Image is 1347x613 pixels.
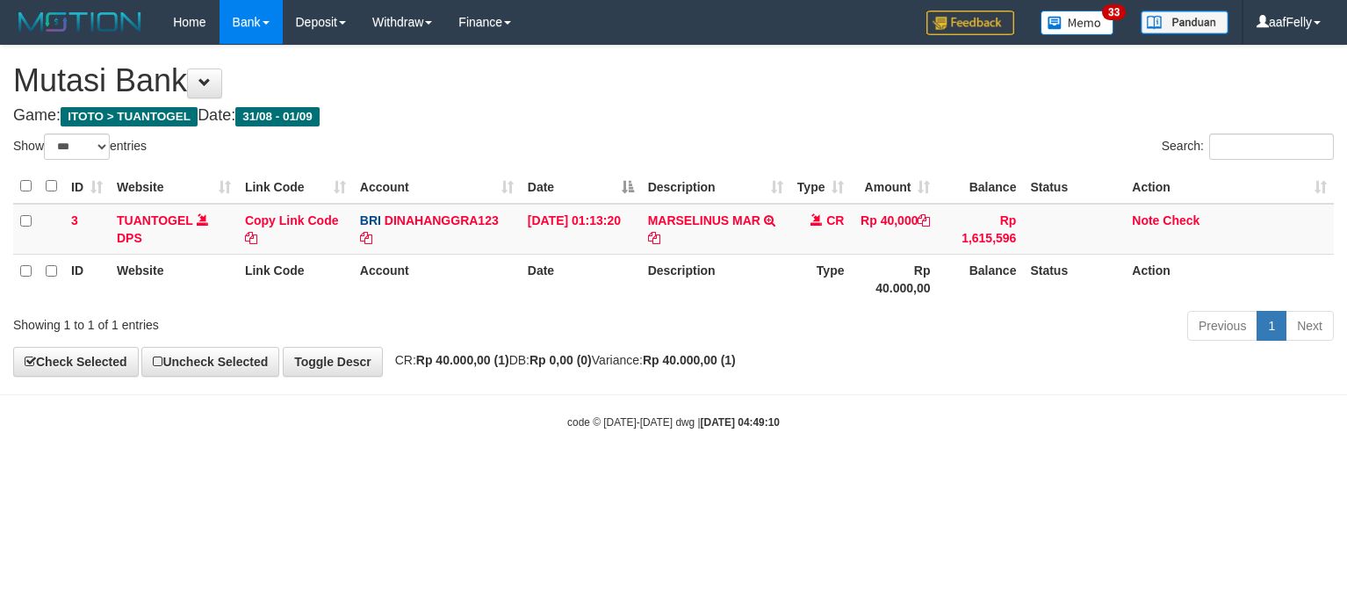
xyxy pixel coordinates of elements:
span: BRI [360,213,381,227]
th: Link Code [238,254,353,304]
input: Search: [1209,133,1334,160]
th: ID: activate to sort column ascending [64,169,110,204]
a: 1 [1257,311,1286,341]
label: Show entries [13,133,147,160]
th: Website: activate to sort column ascending [110,169,238,204]
strong: [DATE] 04:49:10 [701,416,780,429]
th: Account: activate to sort column ascending [353,169,521,204]
th: Type [790,254,852,304]
th: Account [353,254,521,304]
a: Previous [1187,311,1257,341]
span: 33 [1102,4,1126,20]
a: Copy Link Code [245,213,339,245]
td: Rp 40,000 [851,204,937,255]
th: Status [1023,169,1125,204]
a: Toggle Descr [283,347,383,377]
th: Type: activate to sort column ascending [790,169,852,204]
td: [DATE] 01:13:20 [521,204,641,255]
a: TUANTOGEL [117,213,193,227]
a: Check Selected [13,347,139,377]
a: Note [1132,213,1159,227]
a: Copy MARSELINUS MAR to clipboard [648,231,660,245]
th: Description: activate to sort column ascending [641,169,790,204]
a: Next [1286,311,1334,341]
th: Rp 40.000,00 [851,254,937,304]
th: Link Code: activate to sort column ascending [238,169,353,204]
a: Check [1163,213,1199,227]
th: Action [1125,254,1334,304]
div: Showing 1 to 1 of 1 entries [13,309,548,334]
a: Copy Rp 40,000 to clipboard [918,213,930,227]
th: Date: activate to sort column descending [521,169,641,204]
span: CR [826,213,844,227]
th: Date [521,254,641,304]
th: Balance [937,254,1023,304]
span: ITOTO > TUANTOGEL [61,107,198,126]
th: Amount: activate to sort column ascending [851,169,937,204]
img: Button%20Memo.svg [1041,11,1114,35]
a: Uncheck Selected [141,347,279,377]
th: ID [64,254,110,304]
a: Copy DINAHANGGRA123 to clipboard [360,231,372,245]
a: MARSELINUS MAR [648,213,760,227]
strong: Rp 0,00 (0) [529,353,592,367]
th: Status [1023,254,1125,304]
th: Action: activate to sort column ascending [1125,169,1334,204]
a: DINAHANGGRA123 [385,213,499,227]
strong: Rp 40.000,00 (1) [416,353,509,367]
span: 3 [71,213,78,227]
td: Rp 1,615,596 [937,204,1023,255]
span: 31/08 - 01/09 [235,107,320,126]
select: Showentries [44,133,110,160]
img: panduan.png [1141,11,1228,34]
img: MOTION_logo.png [13,9,147,35]
label: Search: [1162,133,1334,160]
strong: Rp 40.000,00 (1) [643,353,736,367]
h1: Mutasi Bank [13,63,1334,98]
th: Balance [937,169,1023,204]
h4: Game: Date: [13,107,1334,125]
img: Feedback.jpg [926,11,1014,35]
th: Description [641,254,790,304]
small: code © [DATE]-[DATE] dwg | [567,416,780,429]
span: CR: DB: Variance: [386,353,736,367]
td: DPS [110,204,238,255]
th: Website [110,254,238,304]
